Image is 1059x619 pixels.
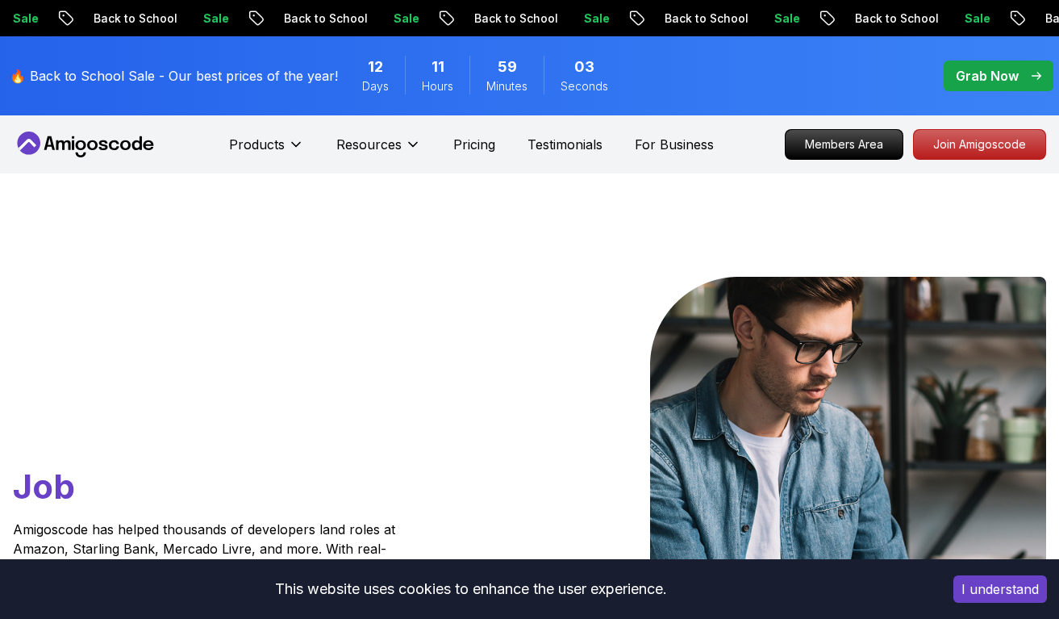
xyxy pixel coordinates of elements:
[953,575,1047,603] button: Accept cookies
[914,130,1045,159] p: Join Amigoscode
[194,10,245,27] p: Sale
[362,78,389,94] span: Days
[465,10,574,27] p: Back to School
[486,78,527,94] span: Minutes
[13,520,400,597] p: Amigoscode has helped thousands of developers land roles at Amazon, Starling Bank, Mercado Livre,...
[84,10,194,27] p: Back to School
[384,10,436,27] p: Sale
[635,135,714,154] a: For Business
[955,10,1007,27] p: Sale
[12,571,929,607] div: This website uses cookies to enhance the user experience.
[913,129,1046,160] a: Join Amigoscode
[785,129,903,160] a: Members Area
[13,277,428,510] h1: Go From Learning to Hired: Master Java, Spring Boot & Cloud Skills That Get You the
[655,10,765,27] p: Back to School
[229,135,304,167] button: Products
[229,135,285,154] p: Products
[368,56,383,78] span: 12 Days
[3,10,55,27] p: Sale
[845,10,955,27] p: Back to School
[498,56,517,78] span: 59 Minutes
[786,130,903,159] p: Members Area
[422,78,453,94] span: Hours
[336,135,402,154] p: Resources
[432,56,444,78] span: 11 Hours
[274,10,384,27] p: Back to School
[10,66,338,86] p: 🔥 Back to School Sale - Our best prices of the year!
[13,466,75,507] span: Job
[765,10,816,27] p: Sale
[453,135,495,154] a: Pricing
[527,135,602,154] a: Testimonials
[574,56,594,78] span: 3 Seconds
[574,10,626,27] p: Sale
[336,135,421,167] button: Resources
[956,66,1019,86] p: Grab Now
[561,78,608,94] span: Seconds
